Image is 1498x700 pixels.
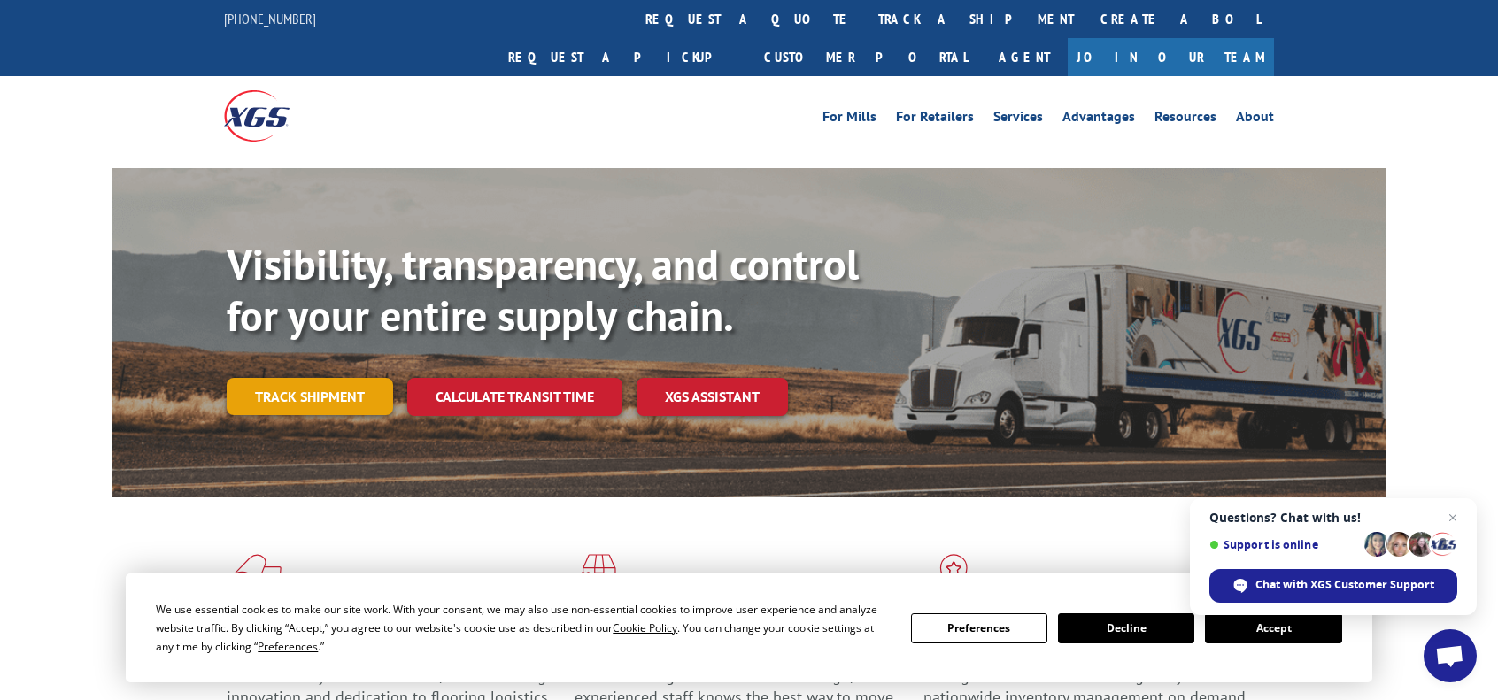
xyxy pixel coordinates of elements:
[1236,110,1274,129] a: About
[751,38,981,76] a: Customer Portal
[822,110,876,129] a: For Mills
[224,10,316,27] a: [PHONE_NUMBER]
[1442,507,1463,528] span: Close chat
[1205,613,1341,643] button: Accept
[575,554,616,600] img: xgs-icon-focused-on-flooring-red
[896,110,974,129] a: For Retailers
[1068,38,1274,76] a: Join Our Team
[1255,577,1434,593] span: Chat with XGS Customer Support
[981,38,1068,76] a: Agent
[637,378,788,416] a: XGS ASSISTANT
[613,620,677,635] span: Cookie Policy
[227,378,393,415] a: Track shipment
[495,38,751,76] a: Request a pickup
[1424,629,1477,682] div: Open chat
[1058,613,1194,643] button: Decline
[156,600,889,656] div: We use essential cookies to make our site work. With your consent, we may also use non-essential ...
[1062,110,1135,129] a: Advantages
[1209,569,1457,603] div: Chat with XGS Customer Support
[258,639,318,654] span: Preferences
[407,378,622,416] a: Calculate transit time
[993,110,1043,129] a: Services
[1209,511,1457,525] span: Questions? Chat with us!
[227,236,859,342] b: Visibility, transparency, and control for your entire supply chain.
[1154,110,1216,129] a: Resources
[126,573,1372,682] div: Cookie Consent Prompt
[227,554,282,600] img: xgs-icon-total-supply-chain-intelligence-red
[1209,538,1358,551] span: Support is online
[923,554,985,600] img: xgs-icon-flagship-distribution-model-red
[911,613,1047,643] button: Preferences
